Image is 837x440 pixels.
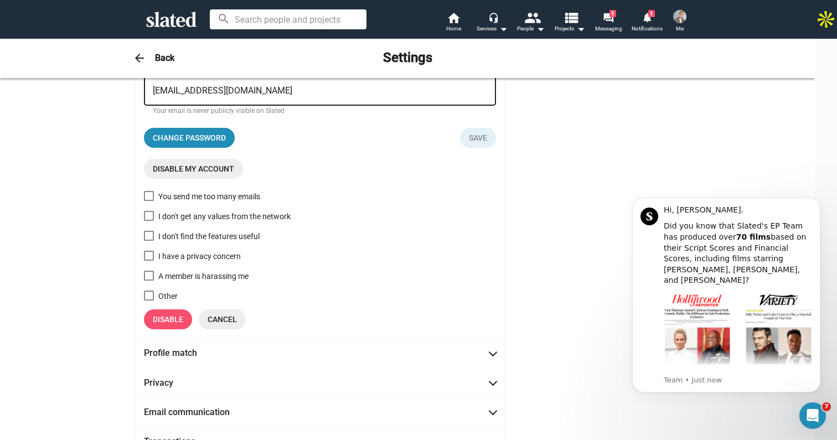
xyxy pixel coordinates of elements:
[158,270,249,283] div: A member is harassing me
[153,309,183,329] span: Disable
[524,9,540,25] mat-icon: people
[144,347,244,359] mat-panel-title: Profile match
[642,12,652,22] mat-icon: notifications
[446,22,461,35] span: Home
[447,11,460,24] mat-icon: home
[144,406,244,418] mat-panel-title: Email communication
[158,289,178,303] div: Other
[199,309,246,329] button: Cancel
[469,128,487,148] span: Save
[144,377,244,389] mat-panel-title: Privacy
[555,22,585,35] span: Projects
[383,49,432,67] h2: Settings
[135,368,505,397] mat-expansion-panel-header: Privacy
[628,11,666,35] a: 1Notifications
[158,210,291,223] div: I don't get any values from the network
[574,22,587,35] mat-icon: arrow_drop_down
[799,402,826,429] iframe: Intercom live chat
[589,11,628,35] a: 1Messaging
[144,128,235,148] button: Change password
[473,11,512,35] button: Services
[153,159,234,179] span: Disable my account
[550,11,589,35] button: Projects
[158,250,241,263] div: I have a privacy concern
[603,12,613,23] mat-icon: forum
[208,309,237,329] span: Cancel
[632,22,663,35] span: Notifications
[616,184,837,434] iframe: Intercom notifications message
[135,338,505,367] mat-expansion-panel-header: Profile match
[460,128,496,148] button: Save
[153,128,226,148] span: Change password
[488,12,498,22] mat-icon: headset_mic
[158,190,260,203] div: You send me too many emails
[609,10,616,17] span: 1
[517,22,545,35] div: People
[158,230,260,243] div: I don't find the features useful
[155,52,174,64] h3: Back
[144,159,243,179] button: Disable my account
[666,8,693,37] button: Derek MariMe
[512,11,550,35] button: People
[563,9,579,25] mat-icon: view_list
[815,8,837,30] img: Apollo
[153,107,285,116] mat-hint: Your email is never publicly visible on Slated
[135,397,505,427] mat-expansion-panel-header: Email communication
[477,22,508,35] div: Services
[144,309,192,329] button: Disable
[210,9,366,29] input: Search people and projects
[133,51,146,65] mat-icon: arrow_back
[534,22,547,35] mat-icon: arrow_drop_down
[497,22,510,35] mat-icon: arrow_drop_down
[434,11,473,35] a: Home
[676,22,684,35] span: Me
[673,10,686,23] img: Derek Mari
[595,22,622,35] span: Messaging
[648,10,655,17] span: 1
